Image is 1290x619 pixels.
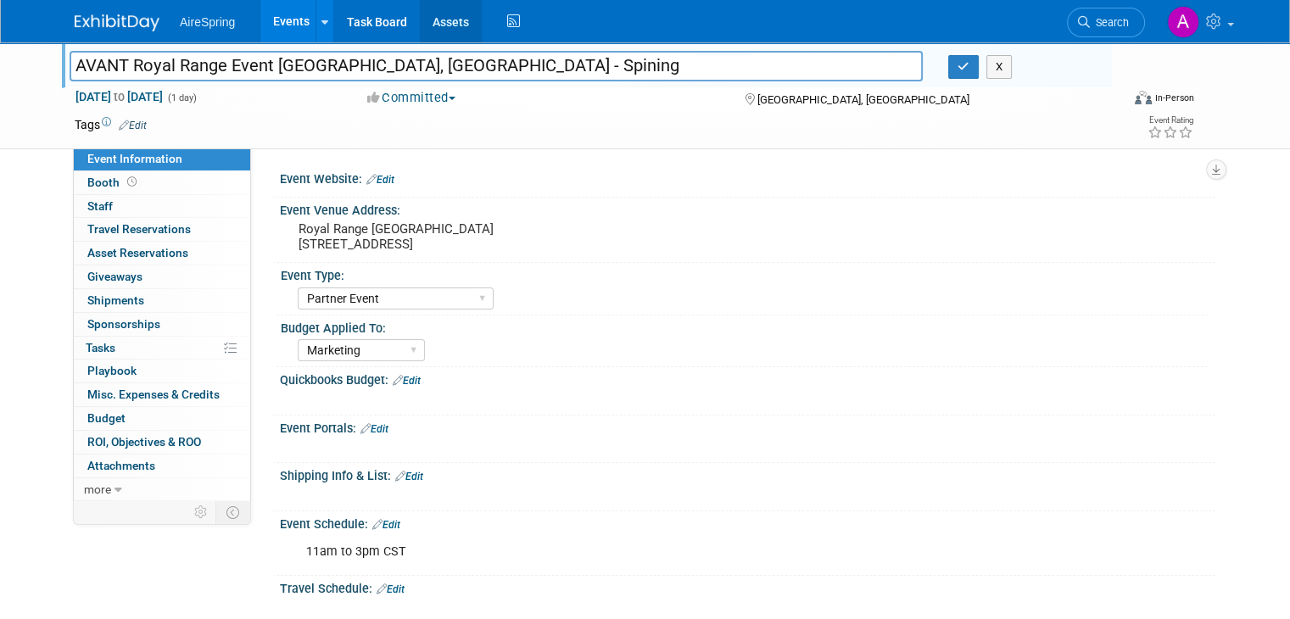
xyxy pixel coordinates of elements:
span: Booth not reserved yet [124,176,140,188]
div: Budget Applied To: [281,315,1208,337]
button: Committed [361,89,462,107]
img: ExhibitDay [75,14,159,31]
div: Event Format [1029,88,1194,114]
span: Playbook [87,364,137,377]
span: Staff [87,199,113,213]
span: Sponsorships [87,317,160,331]
div: Event Type: [281,263,1208,284]
span: Budget [87,411,126,425]
span: Tasks [86,341,115,354]
div: Shipping Info & List: [280,463,1215,485]
span: Travel Reservations [87,222,191,236]
span: (1 day) [166,92,197,103]
a: Sponsorships [74,313,250,336]
pre: Royal Range [GEOGRAPHIC_DATA] [STREET_ADDRESS] [299,221,651,252]
span: to [111,90,127,103]
span: [GEOGRAPHIC_DATA], [GEOGRAPHIC_DATA] [757,93,969,106]
span: more [84,482,111,496]
span: Giveaways [87,270,142,283]
span: Event Information [87,152,182,165]
a: Edit [372,519,400,531]
a: Booth [74,171,250,194]
button: X [986,55,1013,79]
a: Edit [377,583,405,595]
a: Budget [74,407,250,430]
a: Event Information [74,148,250,170]
span: Booth [87,176,140,189]
a: Misc. Expenses & Credits [74,383,250,406]
a: more [74,478,250,501]
a: Search [1067,8,1145,37]
span: Misc. Expenses & Credits [87,388,220,401]
a: Tasks [74,337,250,360]
span: ROI, Objectives & ROO [87,435,201,449]
span: Asset Reservations [87,246,188,259]
a: Giveaways [74,265,250,288]
span: Shipments [87,293,144,307]
div: 11am to 3pm CST [294,535,1034,569]
img: Angie Handal [1167,6,1199,38]
div: Travel Schedule: [280,576,1215,598]
a: Asset Reservations [74,242,250,265]
a: Edit [393,375,421,387]
a: Travel Reservations [74,218,250,241]
div: Event Venue Address: [280,198,1215,219]
div: Event Website: [280,166,1215,188]
a: Shipments [74,289,250,312]
span: [DATE] [DATE] [75,89,164,104]
div: Quickbooks Budget: [280,367,1215,389]
td: Personalize Event Tab Strip [187,501,216,523]
td: Toggle Event Tabs [216,501,251,523]
a: Staff [74,195,250,218]
a: Edit [366,174,394,186]
a: Edit [119,120,147,131]
td: Tags [75,116,147,133]
a: Playbook [74,360,250,382]
div: Event Schedule: [280,511,1215,533]
div: Event Portals: [280,415,1215,438]
span: Search [1090,16,1129,29]
a: Edit [395,471,423,482]
div: In-Person [1154,92,1194,104]
a: Attachments [74,454,250,477]
span: AireSpring [180,15,235,29]
div: Event Rating [1148,116,1193,125]
a: ROI, Objectives & ROO [74,431,250,454]
a: Edit [360,423,388,435]
img: Format-Inperson.png [1135,91,1152,104]
span: Attachments [87,459,155,472]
